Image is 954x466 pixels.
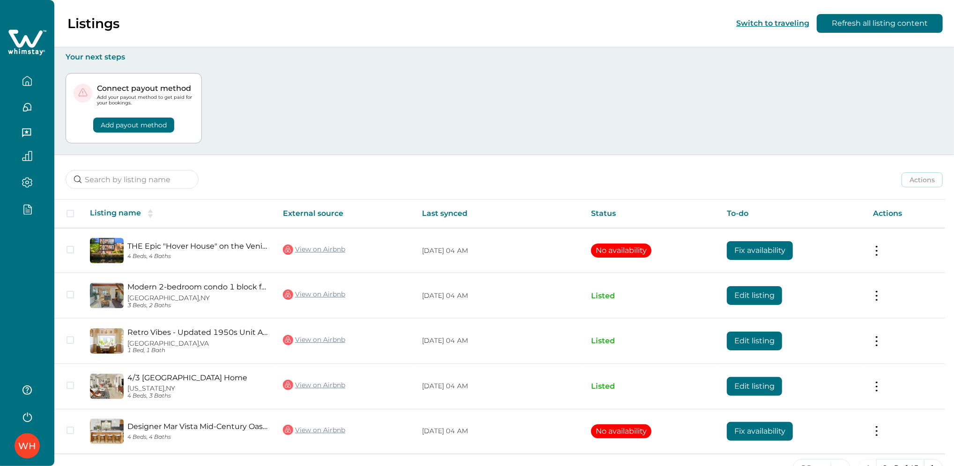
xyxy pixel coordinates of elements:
[90,283,124,308] img: propertyImage_Modern 2-bedroom condo 1 block from Venice beach
[67,15,119,31] p: Listings
[90,374,124,399] img: propertyImage_4/3 West LA Modern Bungalow Home
[283,424,345,436] a: View on Airbnb
[90,328,124,354] img: propertyImage_Retro Vibes - Updated 1950s Unit A/C Parking
[141,209,160,218] button: sorting
[422,291,577,301] p: [DATE] 04 AM
[817,14,943,33] button: Refresh all listing content
[127,422,268,431] a: Designer Mar Vista Mid-Century Oasis with Pool 4BR
[97,84,194,93] p: Connect payout method
[865,200,945,228] th: Actions
[584,200,719,228] th: Status
[127,294,268,302] p: [GEOGRAPHIC_DATA], NY
[127,253,268,260] p: 4 Beds, 4 Baths
[127,347,268,354] p: 1 Bed, 1 Bath
[90,419,124,444] img: propertyImage_Designer Mar Vista Mid-Century Oasis with Pool 4BR
[727,241,793,260] button: Fix availability
[90,238,124,263] img: propertyImage_THE Epic "Hover House" on the Venice Beach Canals
[415,200,584,228] th: Last synced
[66,52,943,62] p: Your next steps
[283,288,345,301] a: View on Airbnb
[719,200,865,228] th: To-do
[275,200,415,228] th: External source
[591,336,712,346] p: Listed
[422,427,577,436] p: [DATE] 04 AM
[902,172,943,187] button: Actions
[127,282,268,291] a: Modern 2-bedroom condo 1 block from [GEOGRAPHIC_DATA]
[283,244,345,256] a: View on Airbnb
[727,332,782,350] button: Edit listing
[591,291,712,301] p: Listed
[591,382,712,391] p: Listed
[127,340,268,348] p: [GEOGRAPHIC_DATA], VA
[82,200,275,228] th: Listing name
[93,118,174,133] button: Add payout method
[18,435,36,457] div: Whimstay Host
[127,373,268,382] a: 4/3 [GEOGRAPHIC_DATA] Home
[283,379,345,391] a: View on Airbnb
[736,19,809,28] button: Switch to traveling
[422,336,577,346] p: [DATE] 04 AM
[127,385,268,392] p: [US_STATE], NY
[422,246,577,256] p: [DATE] 04 AM
[591,244,651,258] button: No availability
[591,424,651,438] button: No availability
[422,382,577,391] p: [DATE] 04 AM
[727,286,782,305] button: Edit listing
[127,328,268,337] a: Retro Vibes - Updated 1950s Unit A/C Parking
[127,242,268,251] a: THE Epic "Hover House" on the Venice Beach Canals
[283,334,345,346] a: View on Airbnb
[127,434,268,441] p: 4 Beds, 4 Baths
[727,377,782,396] button: Edit listing
[127,302,268,309] p: 3 Beds, 2 Baths
[127,392,268,399] p: 4 Beds, 3 Baths
[727,422,793,441] button: Fix availability
[97,95,194,106] p: Add your payout method to get paid for your bookings.
[66,170,199,189] input: Search by listing name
